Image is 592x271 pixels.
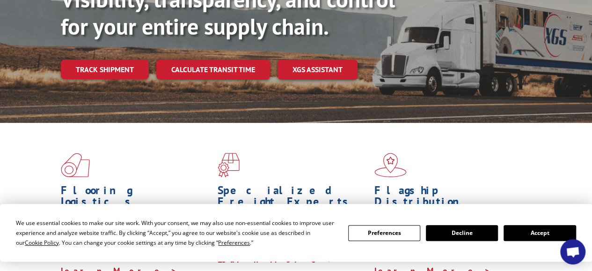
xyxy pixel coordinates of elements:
a: Learn More > [218,254,334,265]
div: Open chat [560,239,585,264]
button: Accept [504,225,576,241]
div: We use essential cookies to make our site work. With your consent, we may also use non-essential ... [16,218,336,248]
h1: Specialized Freight Experts [218,185,367,212]
span: Preferences [218,239,250,247]
a: XGS ASSISTANT [278,60,358,80]
button: Decline [426,225,498,241]
img: xgs-icon-total-supply-chain-intelligence-red [61,153,90,177]
h1: Flagship Distribution Model [374,185,524,223]
img: xgs-icon-flagship-distribution-model-red [374,153,407,177]
h1: Flooring Logistics Solutions [61,185,211,223]
a: Calculate transit time [156,60,270,80]
span: Cookie Policy [25,239,59,247]
img: xgs-icon-focused-on-flooring-red [218,153,240,177]
a: Track shipment [61,60,149,79]
button: Preferences [348,225,420,241]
